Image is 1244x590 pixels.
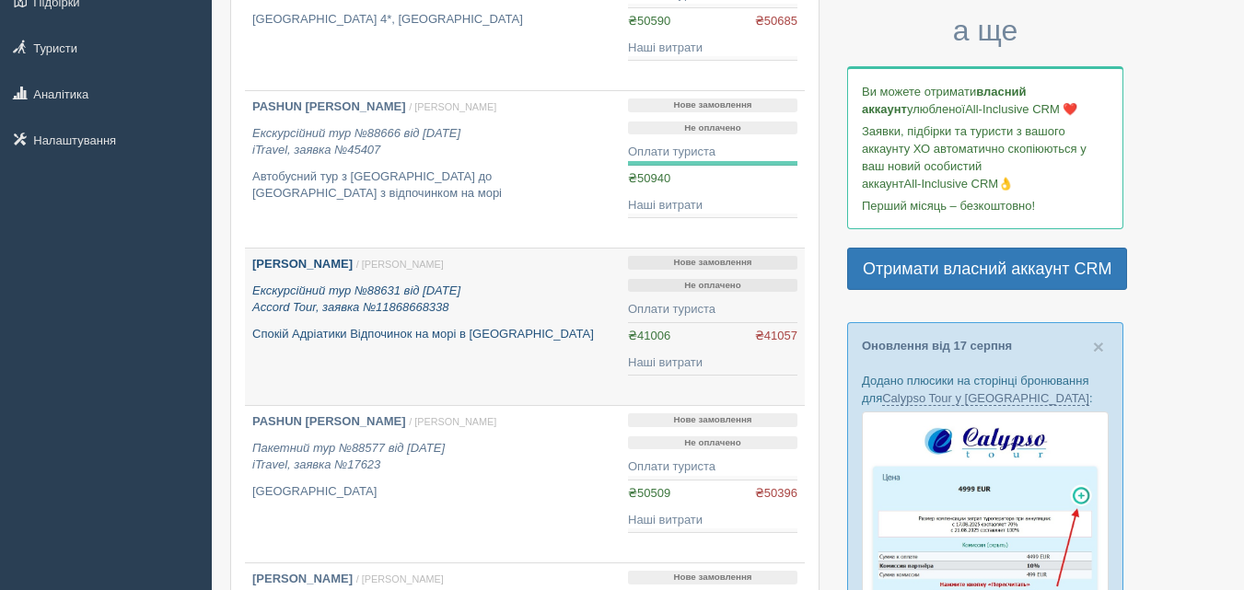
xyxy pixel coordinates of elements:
p: Нове замовлення [628,413,797,427]
div: Наші витрати [628,197,797,214]
i: Екскурсійний тур №88631 від [DATE] Accord Tour, заявка №11868668338 [252,283,460,315]
a: Calypso Tour у [GEOGRAPHIC_DATA] [882,391,1089,406]
div: Наші витрати [628,354,797,372]
i: Пакетний тур №88577 від [DATE] iTravel, заявка №17623 [252,441,445,472]
span: ₴50940 [628,171,670,185]
p: Нове замовлення [628,256,797,270]
b: PASHUN [PERSON_NAME] [252,414,406,428]
p: Ви можете отримати улюбленої [862,83,1109,118]
a: Оновлення від 17 серпня [862,339,1012,353]
a: Отримати власний аккаунт CRM [847,248,1127,290]
p: Не оплачено [628,121,797,135]
p: Нове замовлення [628,98,797,112]
p: Спокій Адріатики Відпочинок на морі в [GEOGRAPHIC_DATA] [252,326,613,343]
i: Екскурсійний тур №88666 від [DATE] iTravel, заявка №45407 [252,126,460,157]
b: PASHUN [PERSON_NAME] [252,99,406,113]
a: [PERSON_NAME] / [PERSON_NAME] Екскурсійний тур №88631 від [DATE]Accord Tour, заявка №11868668338 ... [245,249,621,405]
b: власний аккаунт [862,85,1027,116]
b: [PERSON_NAME] [252,572,353,585]
a: PASHUN [PERSON_NAME] / [PERSON_NAME] Пакетний тур №88577 від [DATE]iTravel, заявка №17623 [GEOGRA... [245,406,621,562]
h3: а ще [847,15,1123,47]
span: ₴50509 [628,486,670,500]
p: Нове замовлення [628,571,797,584]
span: ₴50590 [628,14,670,28]
p: Додано плюсики на сторінці бронювання для : [862,372,1109,407]
span: / [PERSON_NAME] [356,573,444,584]
a: PASHUN [PERSON_NAME] / [PERSON_NAME] Екскурсійний тур №88666 від [DATE]iTravel, заявка №45407 Авт... [245,91,621,248]
button: Close [1093,337,1104,356]
p: Автобусний тур з [GEOGRAPHIC_DATA] до [GEOGRAPHIC_DATA] з відпочинком на морі [252,168,613,202]
span: × [1093,336,1104,357]
p: Не оплачено [628,436,797,450]
p: Заявки, підбірки та туристи з вашого аккаунту ХО автоматично скопіюються у ваш новий особистий ак... [862,122,1109,192]
span: / [PERSON_NAME] [409,416,496,427]
span: All-Inclusive CRM ❤️ [965,102,1077,116]
p: Перший місяць – безкоштовно! [862,197,1109,214]
div: Оплати туриста [628,301,797,318]
span: / [PERSON_NAME] [409,101,496,112]
div: Оплати туриста [628,144,797,161]
p: Не оплачено [628,279,797,293]
p: [GEOGRAPHIC_DATA] [252,483,613,501]
div: Оплати туриста [628,458,797,476]
div: Наші витрати [628,40,797,57]
span: / [PERSON_NAME] [356,259,444,270]
div: Наші витрати [628,512,797,529]
span: ₴50396 [755,485,797,503]
span: All-Inclusive CRM👌 [904,177,1014,191]
b: [PERSON_NAME] [252,257,353,271]
p: [GEOGRAPHIC_DATA] 4*, [GEOGRAPHIC_DATA] [252,11,613,29]
span: ₴41006 [628,329,670,342]
span: ₴41057 [755,328,797,345]
span: ₴50685 [755,13,797,30]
